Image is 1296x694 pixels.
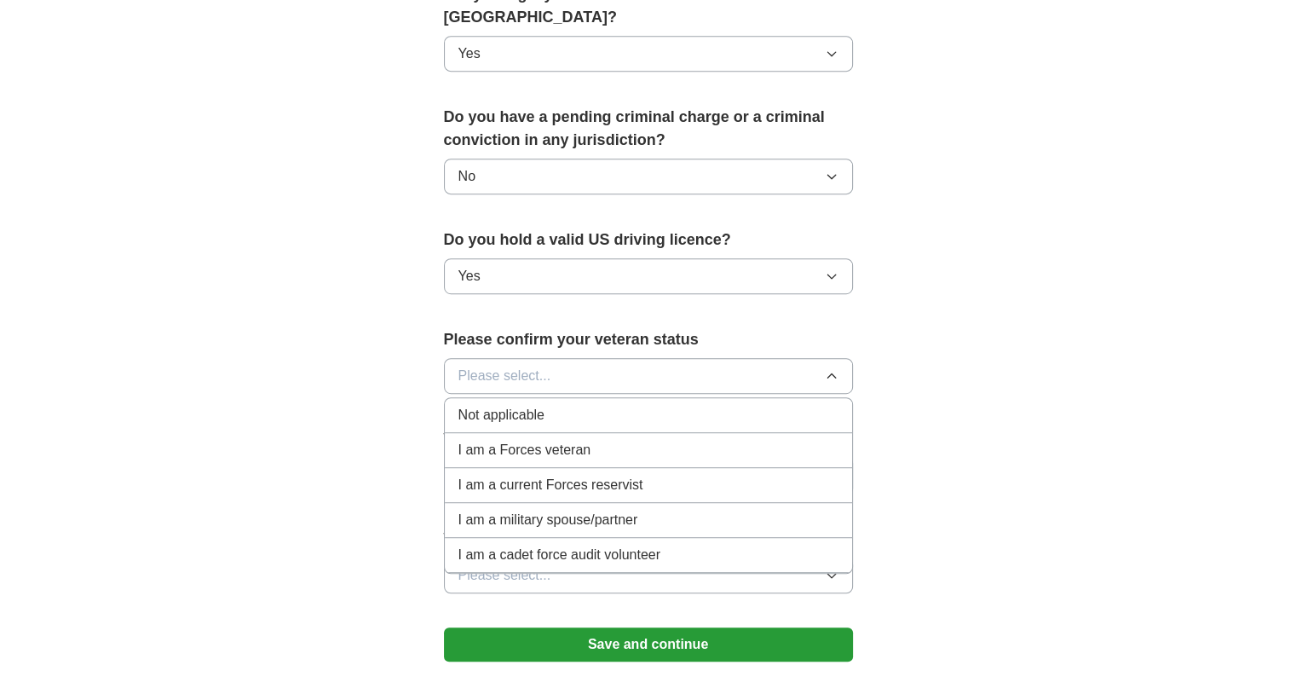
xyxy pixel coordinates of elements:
[444,36,853,72] button: Yes
[444,106,853,152] label: Do you have a pending criminal charge or a criminal conviction in any jurisdiction?
[458,166,475,187] span: No
[458,440,591,460] span: I am a Forces veteran
[444,358,853,394] button: Please select...
[458,43,481,64] span: Yes
[444,228,853,252] label: Do you hold a valid US driving licence?
[444,558,853,593] button: Please select...
[444,627,853,662] button: Save and continue
[458,545,660,565] span: I am a cadet force audit volunteer
[458,366,551,386] span: Please select...
[458,475,643,495] span: I am a current Forces reservist
[458,266,481,286] span: Yes
[458,565,551,586] span: Please select...
[444,328,853,351] label: Please confirm your veteran status
[444,159,853,194] button: No
[458,510,638,530] span: I am a military spouse/partner
[458,405,544,425] span: Not applicable
[444,258,853,294] button: Yes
